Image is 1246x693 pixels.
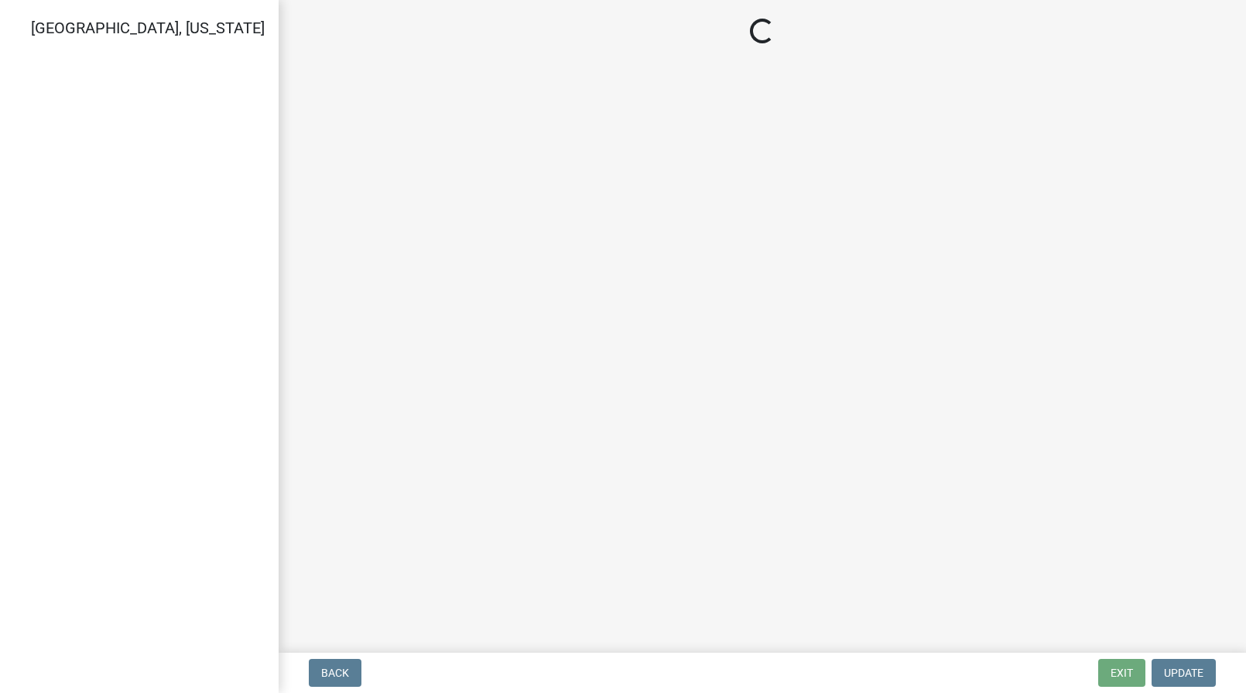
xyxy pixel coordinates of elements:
[31,19,265,37] span: [GEOGRAPHIC_DATA], [US_STATE]
[1098,659,1145,687] button: Exit
[321,667,349,679] span: Back
[309,659,361,687] button: Back
[1152,659,1216,687] button: Update
[1164,667,1203,679] span: Update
